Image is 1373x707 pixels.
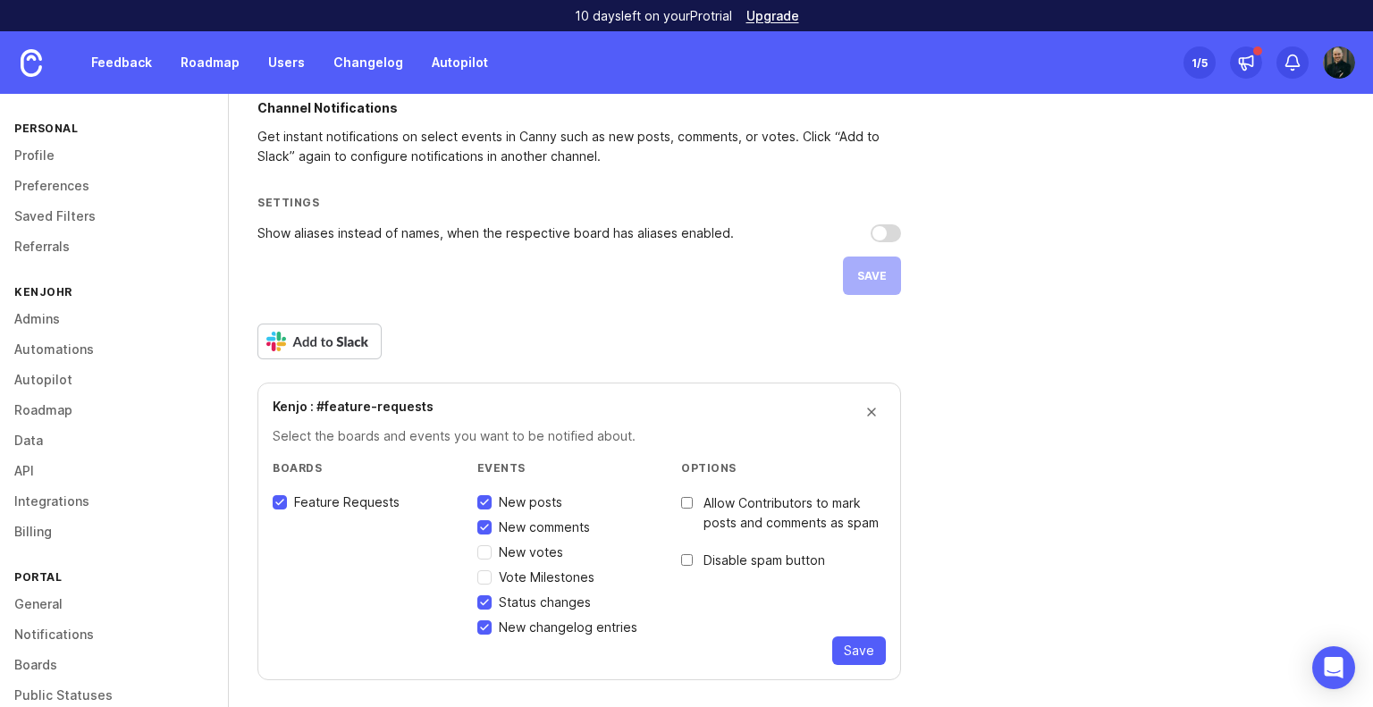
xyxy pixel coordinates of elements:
[832,636,886,665] button: Save
[294,493,400,511] span: Feature Requests
[477,460,682,476] div: Events
[477,495,492,509] input: Get notified when a post is created
[170,46,250,79] a: Roadmap
[257,46,316,79] a: Users
[1312,646,1355,689] div: Open Intercom Messenger
[499,518,590,536] span: New comments
[681,460,886,476] div: Options
[575,7,732,25] p: 10 days left on your Pro trial
[80,46,163,79] a: Feedback
[746,10,799,22] a: Upgrade
[477,570,492,585] input: Get notified when posts reach 10, 25, 50, etc... votes
[477,620,492,635] input: Get notified when a new changelog entry is published
[499,619,637,636] span: New changelog entries
[681,554,693,566] input: Disable spam button
[703,493,886,533] div: Allow Contributors to mark posts and comments as spam
[477,595,492,610] input: Get notified when a post status changes
[499,568,594,586] div: Vote Milestones
[1183,46,1216,79] button: 1/5
[477,520,492,534] input: Get notified when a comment is created
[273,460,477,476] div: Boards
[703,551,825,570] div: Disable spam button
[681,497,693,509] input: Allow Contributors to mark posts and comments as spam
[477,545,492,560] input: Get notified when a new vote is added
[857,398,886,426] button: Delete connection
[257,227,734,240] div: Show aliases instead of names, when the respective board has aliases enabled.
[273,495,287,509] input: Subscribe to Feature Requests
[844,642,874,660] span: Save
[499,593,591,611] span: Status changes
[499,543,563,561] span: New votes
[273,398,434,426] p: Kenjo : #feature-requests
[1192,50,1208,75] div: 1 /5
[871,224,901,242] input: Show aliases instead of names, when the respective board has aliases enabled.
[1323,46,1355,79] img: Christian Kaller
[21,49,42,77] img: Canny Home
[421,46,499,79] a: Autopilot
[257,127,901,166] p: Get instant notifications on select events in Canny such as new posts, comments, or votes. Click ...
[273,426,886,446] p: Select the boards and events you want to be notified about.
[257,324,382,359] img: Add to Slack
[499,493,562,511] span: New posts
[323,46,414,79] a: Changelog
[257,98,901,118] h2: Channel Notifications
[257,195,901,210] div: Settings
